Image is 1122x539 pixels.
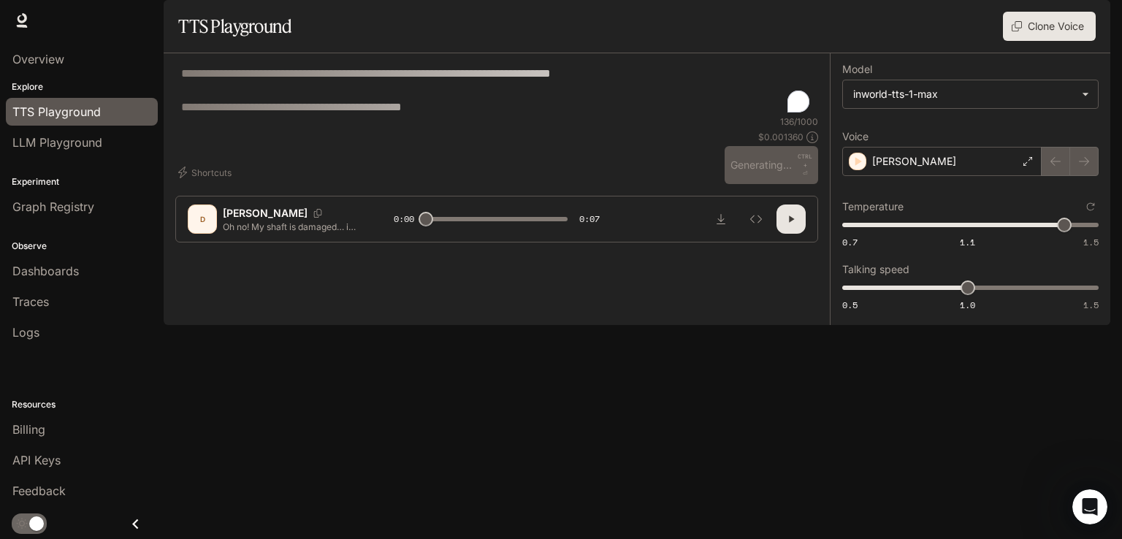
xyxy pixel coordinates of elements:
[706,204,736,234] button: Download audio
[758,131,804,143] p: $ 0.001360
[843,80,1098,108] div: inworld-tts-1-max
[394,212,414,226] span: 0:00
[780,115,818,128] p: 136 / 1000
[960,236,975,248] span: 1.1
[853,87,1075,102] div: inworld-tts-1-max
[1083,236,1099,248] span: 1.5
[842,64,872,74] p: Model
[842,131,869,142] p: Voice
[579,212,600,226] span: 0:07
[175,161,237,184] button: Shortcuts
[1083,199,1099,215] button: Reset to default
[223,221,359,233] p: Oh no! My shaft is damaged… it happened because of high vibration and misalignment. Operator, ple...
[308,209,328,218] button: Copy Voice ID
[842,264,909,275] p: Talking speed
[181,65,812,115] textarea: To enrich screen reader interactions, please activate Accessibility in Grammarly extension settings
[842,299,858,311] span: 0.5
[741,204,771,234] button: Inspect
[960,299,975,311] span: 1.0
[1072,489,1107,524] iframe: Intercom live chat
[1003,12,1096,41] button: Clone Voice
[872,154,956,169] p: [PERSON_NAME]
[178,12,291,41] h1: TTS Playground
[842,202,904,212] p: Temperature
[842,236,858,248] span: 0.7
[191,207,214,231] div: D
[1083,299,1099,311] span: 1.5
[223,206,308,221] p: [PERSON_NAME]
